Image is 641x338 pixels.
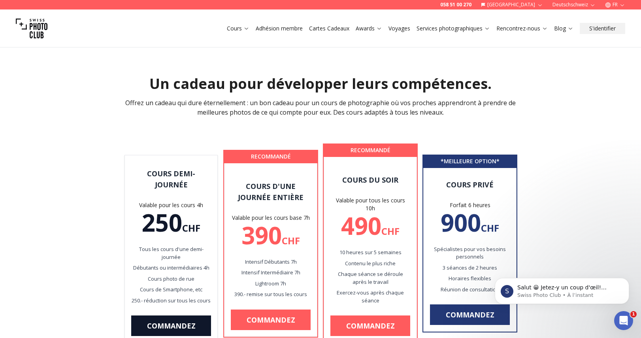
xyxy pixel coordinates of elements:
a: Services photographiques [417,25,490,32]
span: CHF [381,225,400,238]
span: CHF [282,234,300,247]
iframe: Intercom notifications message [483,261,641,317]
a: Cartes Cadeaux [309,25,349,32]
h1: Un cadeau pour développer leurs compétences. [17,76,624,92]
button: Awards [353,23,385,34]
button: Voyages [385,23,413,34]
span: CHF [481,221,499,234]
div: * MEILLEURE OPTION * [424,156,516,167]
p: Cours de Smartphone, etc [131,286,211,294]
button: Adhésion membre [253,23,306,34]
button: Cartes Cadeaux [306,23,353,34]
a: Commandez [430,304,510,325]
div: RECOMMANDÉ [224,151,317,162]
div: 390 [231,223,311,247]
div: Valable pour tous les cours 10h [330,196,410,212]
p: Intensif Intermédiaire 7h [231,269,311,277]
iframe: Intercom live chat [614,311,633,330]
div: 490 [330,214,410,238]
p: Intensif Débutants 7h [231,258,311,266]
p: 10 heures sur 5 semaines [330,249,410,257]
a: Cours [227,25,249,32]
a: Commandez [131,315,211,336]
div: Valable pour les cours 4h [131,201,211,209]
p: Tous les cours d'une demi-journée [131,245,211,261]
div: Cours du Soir [330,174,410,185]
a: Rencontrez-nous [496,25,548,32]
div: COURS DEMI-JOURNÉE [131,168,211,190]
button: S'identifier [580,23,625,34]
p: Exercez-vous après chaque séance [330,289,410,304]
a: Awards [356,25,382,32]
div: Valable pour les cours base 7h [231,214,311,222]
p: Offrez un cadeau qui dure éternellement : un bon cadeau pour un cours de photographie où vos proc... [118,98,523,117]
button: Rencontrez-nous [493,23,551,34]
a: Voyages [388,25,410,32]
div: RECOMMANDÉ [324,145,417,156]
div: 250 [131,211,211,234]
a: Commandez [231,310,311,330]
span: 1 [630,311,637,317]
p: Horaires flexibles [430,275,510,283]
p: Cours photo de rue [131,275,211,283]
button: Cours [224,23,253,34]
p: Contenu le plus riche [330,260,410,268]
p: Chaque séance se déroule après le travail [330,270,410,286]
div: Forfait 6 heures [430,201,510,209]
a: 058 51 00 270 [440,2,471,8]
a: Blog [554,25,573,32]
div: COURS PRIVÉ [430,179,510,190]
div: Cours d'une journée entière [231,181,311,203]
button: Services photographiques [413,23,493,34]
p: 390.- remise sur tous les cours [231,291,311,298]
img: Swiss photo club [16,13,47,44]
button: Blog [551,23,577,34]
p: Lightroom 7h [231,280,311,288]
p: 250.- réduction sur tous les cours [131,297,211,305]
a: Commandez [330,315,410,336]
span: CHF [182,221,200,234]
p: Réunion de consultation [430,286,510,294]
p: 3 séances de 2 heures [430,264,510,272]
div: 900 [430,211,510,234]
p: Débutants ou intermédiaires 4h [131,264,211,272]
a: Adhésion membre [256,25,303,32]
p: Spécialistes pour vos besoins personnels [430,245,510,261]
